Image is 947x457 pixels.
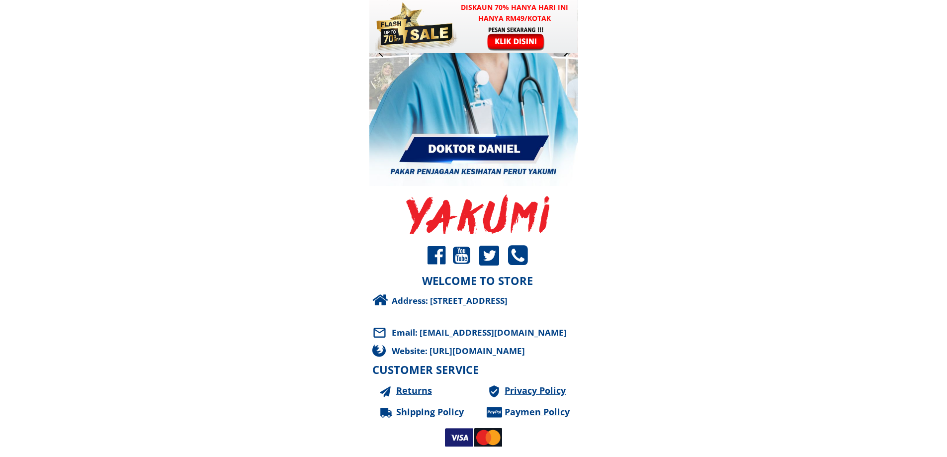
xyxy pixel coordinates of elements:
[461,2,568,12] font: Diskaun 70% hanya hari ini
[392,326,577,339] div: Email: [EMAIL_ADDRESS][DOMAIN_NAME]
[383,272,572,289] h3: WELCOME TO STORE
[372,361,497,378] h3: CUSTOMER SERVICE
[396,383,456,398] a: Returns
[396,405,477,419] a: Shipping Policy
[478,13,551,23] font: hanya RM49/kotak
[392,294,584,307] div: Address: [STREET_ADDRESS]
[505,405,585,419] a: Paymen Policy
[392,344,589,358] div: Website: [URL][DOMAIN_NAME]
[505,383,585,398] a: Privacy Policy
